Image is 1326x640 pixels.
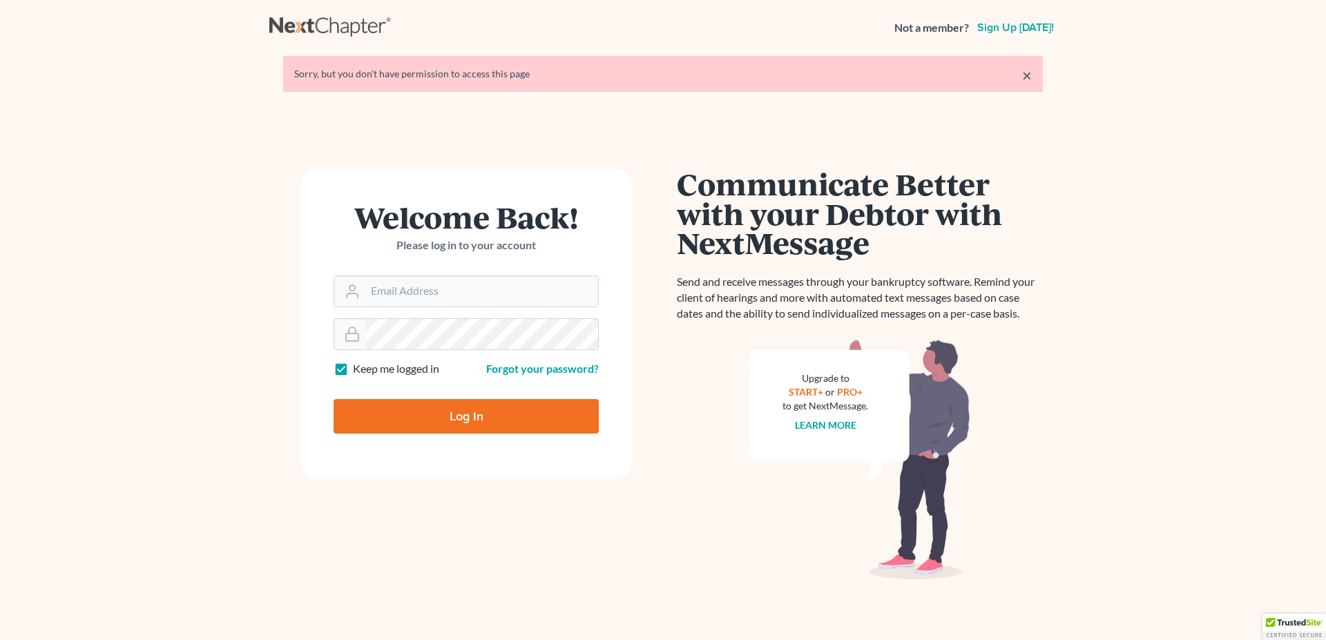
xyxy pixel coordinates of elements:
[365,276,598,307] input: Email Address
[795,419,856,431] a: Learn more
[677,274,1043,322] p: Send and receive messages through your bankruptcy software. Remind your client of hearings and mo...
[894,20,969,36] strong: Not a member?
[486,362,599,375] a: Forgot your password?
[749,338,970,580] img: nextmessage_bg-59042aed3d76b12b5cd301f8e5b87938c9018125f34e5fa2b7a6b67550977c72.svg
[334,237,599,253] p: Please log in to your account
[825,386,835,398] span: or
[353,361,439,377] label: Keep me logged in
[294,67,1032,81] div: Sorry, but you don't have permission to access this page
[782,371,868,385] div: Upgrade to
[334,399,599,434] input: Log In
[334,202,599,232] h1: Welcome Back!
[1022,67,1032,84] a: ×
[974,22,1057,33] a: Sign up [DATE]!
[782,399,868,413] div: to get NextMessage.
[837,386,863,398] a: PRO+
[789,386,823,398] a: START+
[1262,614,1326,640] div: TrustedSite Certified
[677,169,1043,258] h1: Communicate Better with your Debtor with NextMessage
